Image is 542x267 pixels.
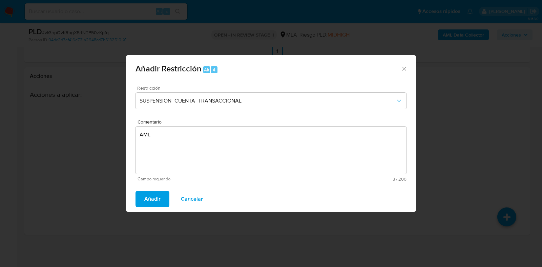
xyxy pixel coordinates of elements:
button: Añadir [135,191,169,207]
span: Máximo 200 caracteres [272,177,406,181]
span: Añadir [144,192,161,206]
span: Añadir Restricción [135,63,202,74]
button: Cancelar [172,191,212,207]
button: Restriction [135,93,406,109]
span: SUSPENSION_CUENTA_TRANSACCIONAL [140,97,396,104]
span: Comentario [138,119,409,125]
span: Cancelar [181,192,203,206]
span: Campo requerido [138,177,272,181]
span: Alt [204,67,209,73]
span: 4 [213,67,215,73]
span: Restricción [137,86,408,90]
button: Cerrar ventana [401,65,407,71]
textarea: AML [135,127,406,174]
